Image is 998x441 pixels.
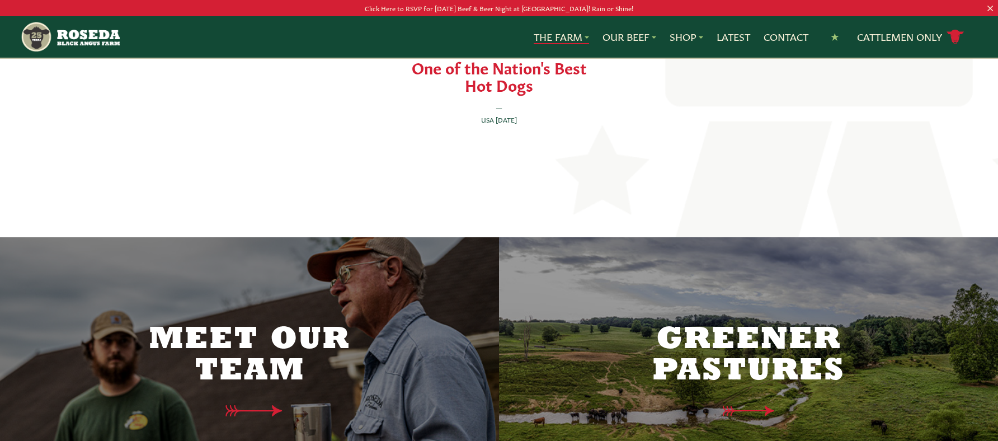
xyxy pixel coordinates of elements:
[602,30,656,44] a: Our Beef
[717,30,750,44] a: Latest
[20,16,978,58] nav: Main Navigation
[50,2,948,14] p: Click Here to RSVP for [DATE] Beef & Beer Night at [GEOGRAPHIC_DATA]! Rain or Shine!
[20,21,120,53] img: https://roseda.com/wp-content/uploads/2021/05/roseda-25-header.png
[631,325,866,387] h2: Greener Pastures
[670,30,703,44] a: Shop
[857,27,964,47] a: Cattlemen Only
[764,30,808,44] a: Contact
[132,325,367,387] h2: Meet Our Team
[398,102,601,125] p: USA [DATE]
[496,103,502,112] span: —
[534,30,589,44] a: The Farm
[398,58,601,93] h4: One of the Nation's Best Hot Dogs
